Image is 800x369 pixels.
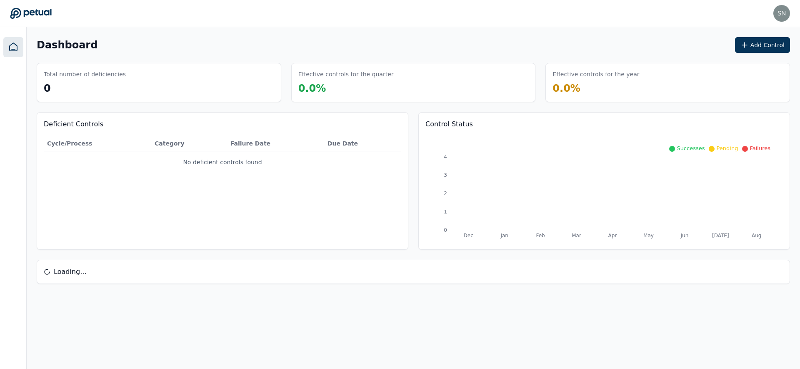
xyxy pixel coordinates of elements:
span: 0.0 % [552,83,580,94]
tspan: 2 [444,191,447,196]
span: Pending [716,145,738,151]
h1: Dashboard [37,38,97,52]
tspan: Apr [608,233,617,238]
tspan: Dec [464,233,473,238]
tspan: Aug [752,233,761,238]
button: Add Control [735,37,790,53]
span: Failures [750,145,770,151]
h3: Effective controls for the year [552,70,639,78]
tspan: May [643,233,654,238]
div: Loading... [37,260,790,284]
tspan: 1 [444,209,447,215]
tspan: [DATE] [712,233,729,238]
th: Due Date [324,136,401,151]
tspan: Mar [572,233,581,238]
th: Cycle/Process [44,136,151,151]
tspan: 4 [444,154,447,160]
span: 0.0 % [298,83,326,94]
h3: Effective controls for the quarter [298,70,394,78]
h3: Deficient Controls [44,119,401,129]
h3: Control Status [425,119,783,129]
span: Successes [677,145,705,151]
tspan: 0 [444,227,447,233]
td: No deficient controls found [44,151,401,173]
img: snir@petual.ai [773,5,790,22]
th: Category [151,136,227,151]
a: Go to Dashboard [10,8,52,19]
tspan: 3 [444,172,447,178]
a: Dashboard [3,37,23,57]
span: 0 [44,83,51,94]
th: Failure Date [227,136,324,151]
tspan: Feb [536,233,545,238]
tspan: Jun [680,233,689,238]
tspan: Jan [500,233,508,238]
h3: Total number of deficiencies [44,70,126,78]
